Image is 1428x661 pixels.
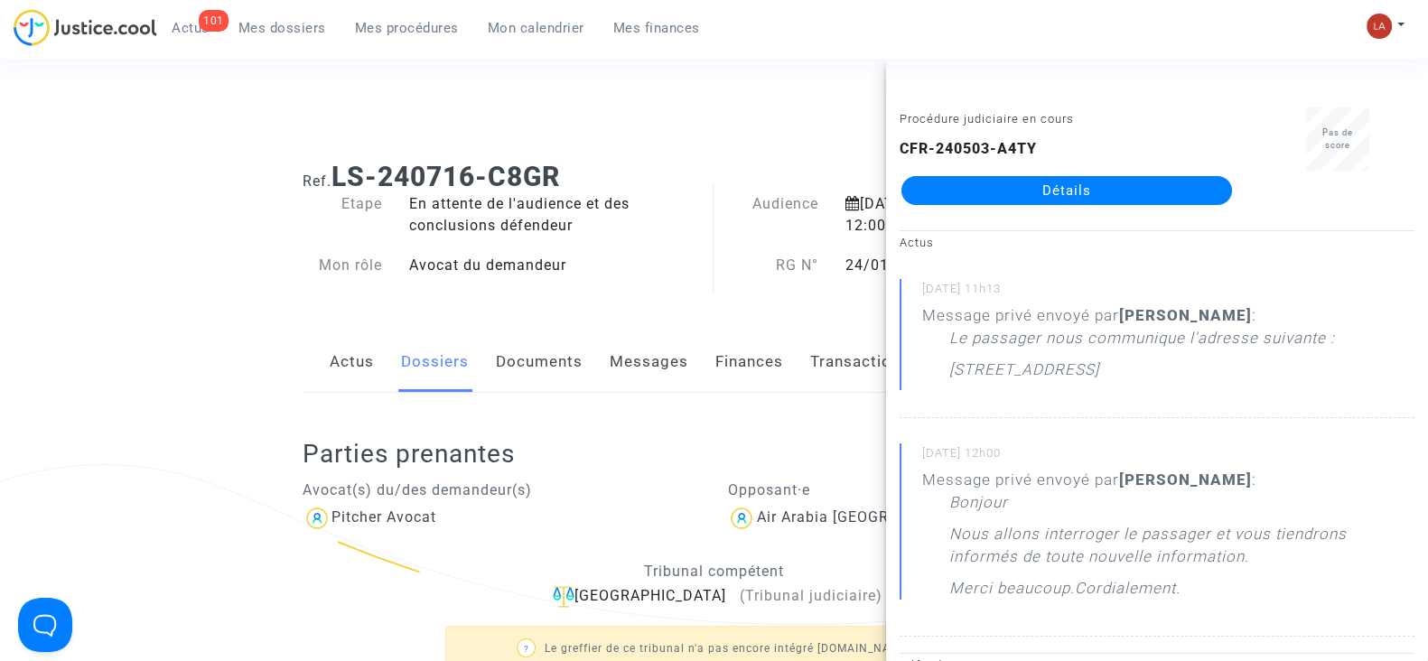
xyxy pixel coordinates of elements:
b: CFR-240503-A4TY [900,140,1037,157]
a: Mon calendrier [473,14,599,42]
div: 101 [199,10,229,32]
p: [STREET_ADDRESS] [949,358,1099,390]
a: Mes finances [599,14,714,42]
div: [GEOGRAPHIC_DATA] [303,585,1125,608]
div: RG N° [714,255,832,276]
p: Tribunal compétent [303,560,1125,582]
b: [PERSON_NAME] [1119,470,1252,489]
p: Merci beaucoup. [949,577,1075,609]
a: Documents [496,332,583,392]
div: [DATE] 12:00 [832,193,1068,237]
div: Mon rôle [289,255,396,276]
a: Mes procédures [341,14,473,42]
a: Finances [715,332,783,392]
div: Message privé envoyé par : [922,469,1414,609]
div: Avocat du demandeur [396,255,714,276]
p: Cordialement. [1075,577,1181,609]
b: [PERSON_NAME] [1119,306,1252,324]
a: Actus [330,332,374,392]
a: 101Actus [157,14,224,42]
span: Mes finances [613,20,700,36]
small: [DATE] 12h00 [922,445,1414,469]
div: Etape [289,193,396,237]
p: Avocat(s) du/des demandeur(s) [303,479,701,501]
div: 24/01752 [832,255,1068,276]
span: ? [523,644,528,654]
a: Dossiers [401,332,469,392]
span: Mes dossiers [238,20,326,36]
img: icon-user.svg [303,504,331,533]
small: [DATE] 11h13 [922,281,1414,304]
div: Air Arabia [GEOGRAPHIC_DATA] [756,508,984,526]
p: Opposant·e [727,479,1125,501]
p: Bonjour [949,491,1008,523]
a: Mes dossiers [224,14,341,42]
a: Messages [610,332,688,392]
span: Mon calendrier [488,20,584,36]
small: Procédure judiciaire en cours [900,112,1074,126]
span: Pas de score [1322,127,1353,150]
b: LS-240716-C8GR [331,161,560,192]
small: Actus [900,236,934,249]
span: (Tribunal judiciaire) [740,587,882,604]
div: En attente de l'audience et des conclusions défendeur [396,193,714,237]
p: Le passager nous communique l'adresse suivante : [949,327,1335,358]
img: icon-faciliter-sm.svg [553,586,574,608]
div: Message privé envoyé par : [922,304,1335,390]
div: Audience [714,193,832,237]
img: 3f9b7d9779f7b0ffc2b90d026f0682a9 [1367,14,1392,39]
img: jc-logo.svg [14,9,157,46]
h2: Parties prenantes [303,438,1125,470]
a: Transaction [810,332,901,392]
a: Détails [901,176,1232,205]
img: icon-user.svg [727,504,756,533]
iframe: Help Scout Beacon - Open [18,598,72,652]
span: Mes procédures [355,20,459,36]
div: Pitcher Avocat [331,508,436,526]
p: Nous allons interroger le passager et vous tiendrons informés de toute nouvelle information. [949,523,1414,577]
span: Ref. [303,172,331,190]
span: Actus [172,20,210,36]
